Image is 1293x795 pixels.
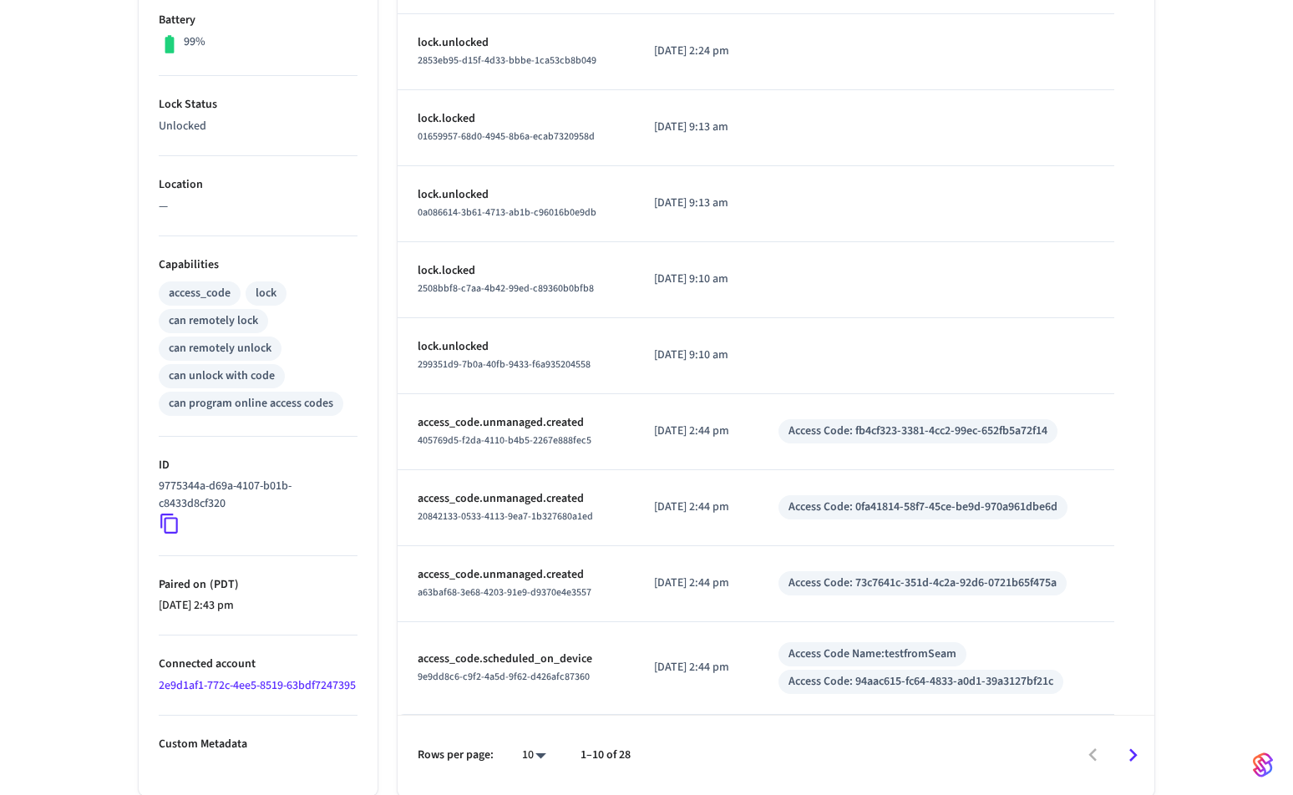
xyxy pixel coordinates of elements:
p: lock.locked [418,110,614,128]
p: access_code.unmanaged.created [418,566,614,584]
span: a63baf68-3e68-4203-91e9-d9370e4e3557 [418,585,591,600]
p: Unlocked [159,118,357,135]
div: 10 [514,743,554,767]
p: [DATE] 2:44 pm [654,499,738,516]
div: can program online access codes [169,395,333,413]
p: Connected account [159,656,357,673]
span: 299351d9-7b0a-40fb-9433-f6a935204558 [418,357,591,372]
p: [DATE] 9:10 am [654,271,738,288]
p: Battery [159,12,357,29]
span: 405769d5-f2da-4110-b4b5-2267e888fec5 [418,433,591,448]
span: 01659957-68d0-4945-8b6a-ecab7320958d [418,129,595,144]
img: SeamLogoGradient.69752ec5.svg [1253,752,1273,778]
span: 2853eb95-d15f-4d33-bbbe-1ca53cb8b049 [418,53,596,68]
p: [DATE] 2:24 pm [654,43,738,60]
p: access_code.scheduled_on_device [418,651,614,668]
p: Paired on [159,576,357,594]
div: access_code [169,285,231,302]
button: Go to next page [1113,736,1153,775]
p: Capabilities [159,256,357,274]
div: Access Code: fb4cf323-3381-4cc2-99ec-652fb5a72f14 [788,423,1047,440]
span: 2508bbf8-c7aa-4b42-99ed-c89360b0bfb8 [418,281,594,296]
span: 20842133-0533-4113-9ea7-1b327680a1ed [418,509,593,524]
a: 2e9d1af1-772c-4ee5-8519-63bdf7247395 [159,677,356,694]
p: 99% [184,33,205,51]
div: can remotely unlock [169,340,271,357]
span: ( PDT ) [206,576,239,593]
p: lock.unlocked [418,186,614,204]
p: [DATE] 9:13 am [654,119,738,136]
span: 0a086614-3b61-4713-ab1b-c96016b0e9db [418,205,596,220]
p: access_code.unmanaged.created [418,490,614,508]
p: [DATE] 2:43 pm [159,597,357,615]
p: Location [159,176,357,194]
p: — [159,198,357,215]
div: can remotely lock [169,312,258,330]
p: lock.unlocked [418,338,614,356]
p: lock.unlocked [418,34,614,52]
p: [DATE] 9:10 am [654,347,738,364]
p: ID [159,457,357,474]
p: [DATE] 9:13 am [654,195,738,212]
div: Access Code: 94aac615-fc64-4833-a0d1-39a3127bf21c [788,673,1053,691]
p: Rows per page: [418,747,494,764]
p: Lock Status [159,96,357,114]
div: Access Code: 0fa41814-58f7-45ce-be9d-970a961dbe6d [788,499,1057,516]
p: 9775344a-d69a-4107-b01b-c8433d8cf320 [159,478,351,513]
p: lock.locked [418,262,614,280]
div: Access Code: 73c7641c-351d-4c2a-92d6-0721b65f475a [788,575,1057,592]
p: Custom Metadata [159,736,357,753]
div: Access Code Name: testfromSeam [788,646,956,663]
p: access_code.unmanaged.created [418,414,614,432]
div: can unlock with code [169,367,275,385]
div: lock [256,285,276,302]
p: 1–10 of 28 [581,747,631,764]
p: [DATE] 2:44 pm [654,659,738,676]
p: [DATE] 2:44 pm [654,423,738,440]
span: 9e9dd8c6-c9f2-4a5d-9f62-d426afc87360 [418,670,590,684]
p: [DATE] 2:44 pm [654,575,738,592]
